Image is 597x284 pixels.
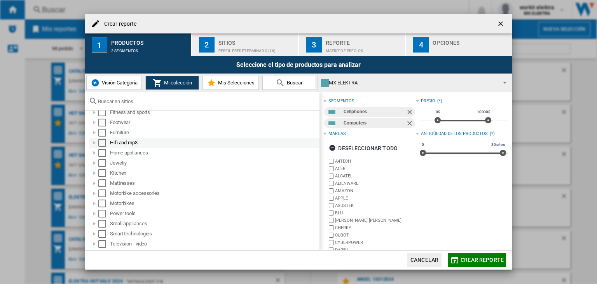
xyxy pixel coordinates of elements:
div: Home appliances [110,149,318,157]
button: Crear reporte [448,253,506,267]
div: Sitios [218,37,295,45]
div: Power tools [110,210,318,217]
div: Smart technologies [110,230,318,238]
span: 30 años [490,142,506,148]
input: brand.name [329,166,334,171]
label: AMAZON [335,188,415,194]
div: Seleccione el tipo de productos para analizar [85,56,512,74]
label: ALIENWARE [335,181,415,186]
input: brand.name [329,247,334,252]
div: Cellphones [344,107,405,117]
span: 0$ [435,109,442,115]
md-checkbox: Select [98,109,110,116]
div: Matriz de precios [326,45,402,53]
span: Buscar [285,80,302,86]
div: Antigüedad de los productos [421,131,488,137]
input: brand.name [329,159,334,164]
input: brand.name [329,203,334,208]
button: getI18NText('BUTTONS.CLOSE_DIALOG') [494,16,509,32]
label: CHERRY [335,225,415,231]
md-checkbox: Select [98,220,110,228]
span: 10000$ [476,109,492,115]
md-checkbox: Select [98,179,110,187]
md-checkbox: Select [98,119,110,126]
label: ALCATEL [335,173,415,179]
ng-md-icon: Quitar [406,119,415,129]
img: wiser-icon-blue.png [91,78,100,88]
div: Opciones [433,37,509,45]
div: Small appliances [110,220,318,228]
div: 1 [92,37,107,53]
input: brand.name [329,233,334,238]
md-checkbox: Select [98,240,110,248]
input: brand.name [329,225,334,230]
label: ACER [335,166,415,172]
md-checkbox: Select [98,189,110,197]
md-checkbox: Select [98,159,110,167]
button: Deseleccionar todo [326,141,400,155]
div: 3 [306,37,322,53]
span: Mi colección [162,80,192,86]
input: brand.name [329,196,334,201]
ng-md-icon: Quitar [406,108,415,117]
input: brand.name [329,218,334,223]
span: 0 [421,142,425,148]
div: 2 segmentos [111,45,188,53]
span: Visión Categoría [100,80,138,86]
div: Motorbike accessories [110,189,318,197]
label: A4TECH [335,158,415,164]
div: MX ELEKTRA [321,77,496,88]
div: Hifi and mp3 [110,139,318,147]
label: ASUSTEK [335,203,415,209]
md-checkbox: Select [98,230,110,238]
span: Crear reporte [461,257,504,263]
h4: Crear reporte [100,20,136,28]
input: brand.name [329,174,334,179]
label: DAREU [335,247,415,253]
input: brand.name [329,210,334,216]
div: 4 [413,37,429,53]
span: Mis Selecciones [216,80,255,86]
input: Buscar en sitios [98,98,316,104]
button: 2 Sitios Perfil predeterminado (16) [192,33,299,56]
button: 4 Opciones [406,33,512,56]
div: Fitness and sports [110,109,318,116]
label: BLU [335,210,415,216]
div: Perfil predeterminado (16) [218,45,295,53]
button: Cancelar [407,253,442,267]
label: CUBOT [335,232,415,238]
md-checkbox: Select [98,210,110,217]
div: 2 [199,37,215,53]
md-checkbox: Select [98,169,110,177]
div: Kitchen [110,169,318,177]
label: [PERSON_NAME] [PERSON_NAME] [335,217,415,223]
button: Buscar [262,76,316,90]
md-checkbox: Select [98,139,110,147]
button: Mi colección [145,76,199,90]
button: Mis Selecciones [202,76,259,90]
div: Motorbikes [110,200,318,207]
md-checkbox: Select [98,129,110,137]
input: brand.name [329,181,334,186]
label: APPLE [335,195,415,201]
div: Reporte [326,37,402,45]
div: Productos [111,37,188,45]
input: brand.name [329,240,334,245]
div: Mattresses [110,179,318,187]
div: Precio [421,98,435,104]
div: Computers [344,118,405,128]
div: segmentos [328,98,354,104]
input: brand.name [329,188,334,193]
div: Deseleccionar todo [329,141,398,155]
button: 1 Productos 2 segmentos [85,33,192,56]
div: Footwear [110,119,318,126]
div: Marcas [328,131,346,137]
md-checkbox: Select [98,200,110,207]
label: CYBERPOWER [335,240,415,245]
md-checkbox: Select [98,149,110,157]
button: Visión Categoría [86,76,142,90]
div: Jewelry [110,159,318,167]
button: 3 Reporte Matriz de precios [299,33,406,56]
div: Furniture [110,129,318,137]
div: Television - video [110,240,318,248]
